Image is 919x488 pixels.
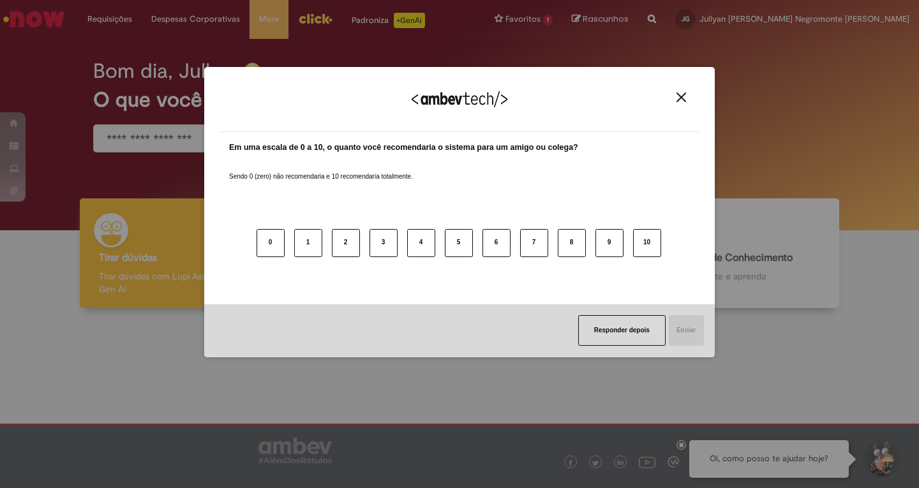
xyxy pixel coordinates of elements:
[578,315,666,346] button: Responder depois
[229,142,578,154] label: Em uma escala de 0 a 10, o quanto você recomendaria o sistema para um amigo ou colega?
[676,92,686,102] img: Close
[294,229,322,257] button: 1
[412,91,507,107] img: Logo Ambevtech
[257,229,285,257] button: 0
[595,229,624,257] button: 9
[482,229,511,257] button: 6
[633,229,661,257] button: 10
[332,229,360,257] button: 2
[520,229,548,257] button: 7
[673,92,690,103] button: Close
[370,229,398,257] button: 3
[407,229,435,257] button: 4
[558,229,586,257] button: 8
[445,229,473,257] button: 5
[229,157,413,181] label: Sendo 0 (zero) não recomendaria e 10 recomendaria totalmente.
